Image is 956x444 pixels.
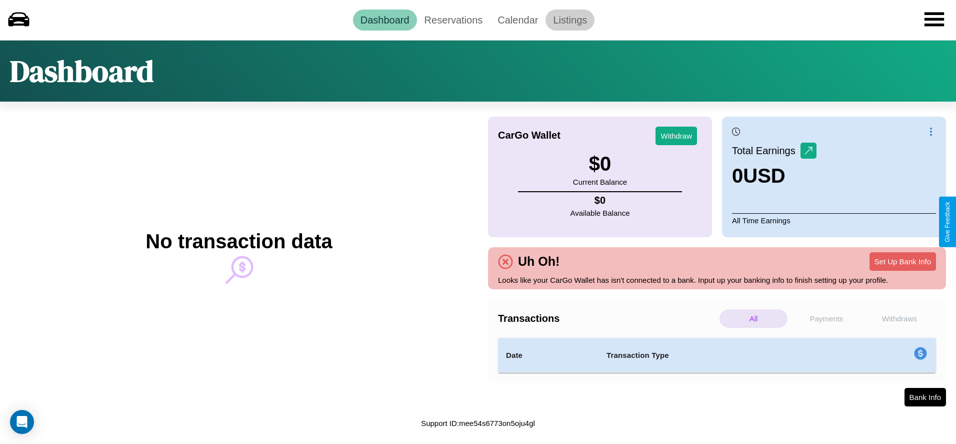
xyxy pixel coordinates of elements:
[792,309,860,328] p: Payments
[865,309,933,328] p: Withdraws
[655,127,697,145] button: Withdraw
[498,338,936,373] table: simple table
[606,349,832,361] h4: Transaction Type
[490,10,545,31] a: Calendar
[944,202,951,242] div: Give Feedback
[719,309,787,328] p: All
[421,416,535,430] p: Support ID: mee54s6773on5oju4gl
[145,230,332,253] h2: No transaction data
[869,252,936,271] button: Set Up Bank Info
[498,273,936,287] p: Looks like your CarGo Wallet has isn't connected to a bank. Input up your banking info to finish ...
[570,195,630,206] h4: $ 0
[10,410,34,434] div: Open Intercom Messenger
[545,10,594,31] a: Listings
[498,130,560,141] h4: CarGo Wallet
[732,142,800,160] p: Total Earnings
[732,213,936,227] p: All Time Earnings
[353,10,417,31] a: Dashboard
[506,349,590,361] h4: Date
[573,153,627,175] h3: $ 0
[513,254,564,269] h4: Uh Oh!
[732,165,816,187] h3: 0 USD
[573,175,627,189] p: Current Balance
[570,206,630,220] p: Available Balance
[417,10,490,31] a: Reservations
[498,313,717,324] h4: Transactions
[10,51,153,92] h1: Dashboard
[904,388,946,406] button: Bank Info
